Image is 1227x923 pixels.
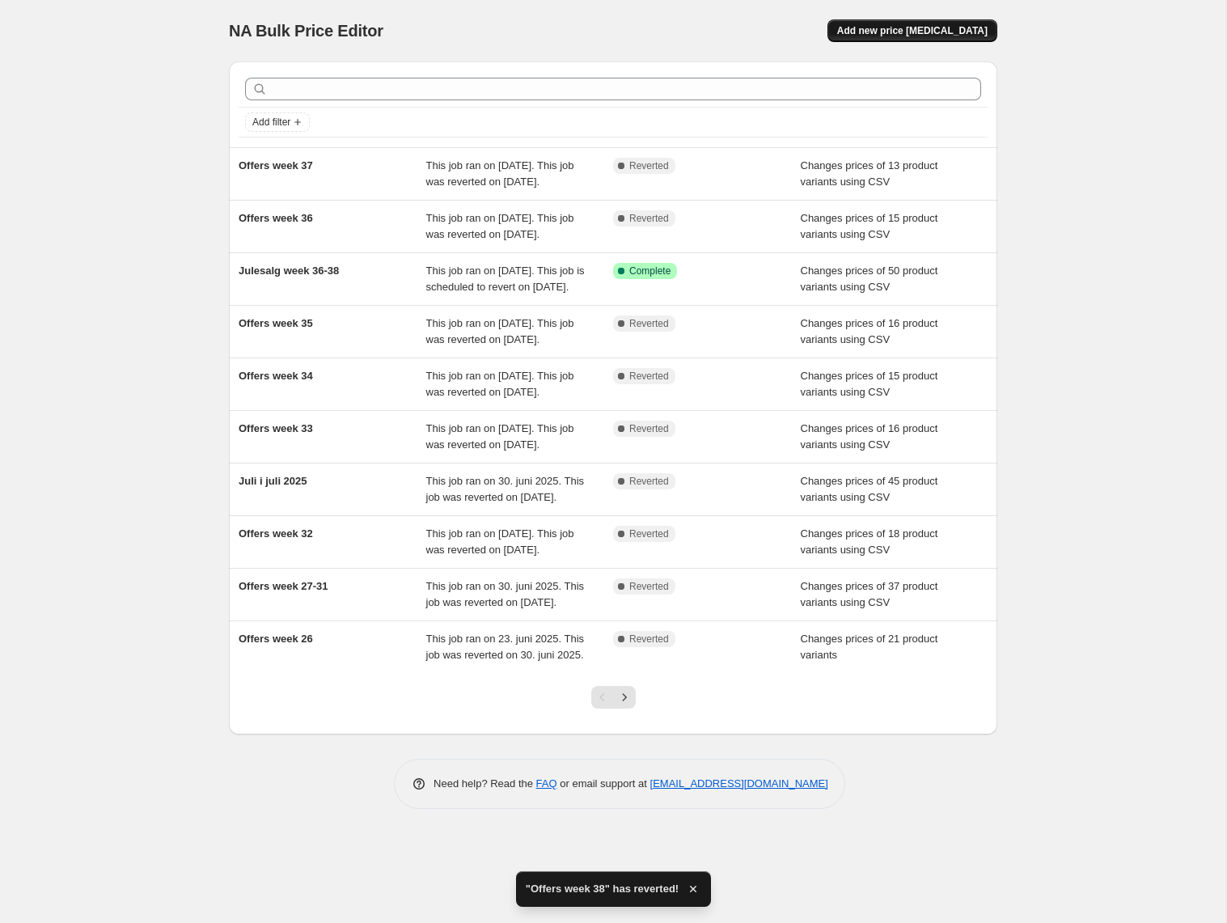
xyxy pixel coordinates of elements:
span: Offers week 27-31 [239,580,328,592]
span: This job ran on [DATE]. This job was reverted on [DATE]. [426,527,574,556]
span: Reverted [629,527,669,540]
span: Changes prices of 50 product variants using CSV [801,265,938,293]
span: Offers week 35 [239,317,313,329]
span: Reverted [629,159,669,172]
span: This job ran on [DATE]. This job is scheduled to revert on [DATE]. [426,265,585,293]
span: This job ran on [DATE]. This job was reverted on [DATE]. [426,159,574,188]
span: Reverted [629,633,669,646]
span: Changes prices of 37 product variants using CSV [801,580,938,608]
span: Changes prices of 16 product variants using CSV [801,317,938,345]
span: This job ran on [DATE]. This job was reverted on [DATE]. [426,212,574,240]
button: Add new price [MEDICAL_DATA] [827,19,997,42]
span: This job ran on 30. juni 2025. This job was reverted on [DATE]. [426,475,585,503]
span: Add filter [252,116,290,129]
nav: Pagination [591,686,636,709]
span: NA Bulk Price Editor [229,22,383,40]
span: Complete [629,265,671,277]
button: Next [613,686,636,709]
span: Offers week 37 [239,159,313,171]
span: Add new price [MEDICAL_DATA] [837,24,988,37]
span: Changes prices of 16 product variants using CSV [801,422,938,451]
span: Reverted [629,317,669,330]
a: FAQ [536,777,557,790]
span: Changes prices of 45 product variants using CSV [801,475,938,503]
span: Reverted [629,212,669,225]
span: Offers week 32 [239,527,313,540]
a: [EMAIL_ADDRESS][DOMAIN_NAME] [650,777,828,790]
span: This job ran on 23. juni 2025. This job was reverted on 30. juni 2025. [426,633,585,661]
span: or email support at [557,777,650,790]
span: Reverted [629,580,669,593]
span: Changes prices of 13 product variants using CSV [801,159,938,188]
span: Julesalg week 36-38 [239,265,339,277]
span: "Offers week 38" has reverted! [526,881,679,897]
span: Reverted [629,370,669,383]
span: Offers week 26 [239,633,313,645]
span: Reverted [629,475,669,488]
span: Reverted [629,422,669,435]
span: This job ran on 30. juni 2025. This job was reverted on [DATE]. [426,580,585,608]
span: Need help? Read the [434,777,536,790]
span: Changes prices of 15 product variants using CSV [801,370,938,398]
span: Offers week 36 [239,212,313,224]
span: Offers week 33 [239,422,313,434]
span: Changes prices of 21 product variants [801,633,938,661]
span: This job ran on [DATE]. This job was reverted on [DATE]. [426,370,574,398]
span: Changes prices of 18 product variants using CSV [801,527,938,556]
span: Juli i juli 2025 [239,475,307,487]
span: Offers week 34 [239,370,313,382]
span: This job ran on [DATE]. This job was reverted on [DATE]. [426,422,574,451]
span: Changes prices of 15 product variants using CSV [801,212,938,240]
span: This job ran on [DATE]. This job was reverted on [DATE]. [426,317,574,345]
button: Add filter [245,112,310,132]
